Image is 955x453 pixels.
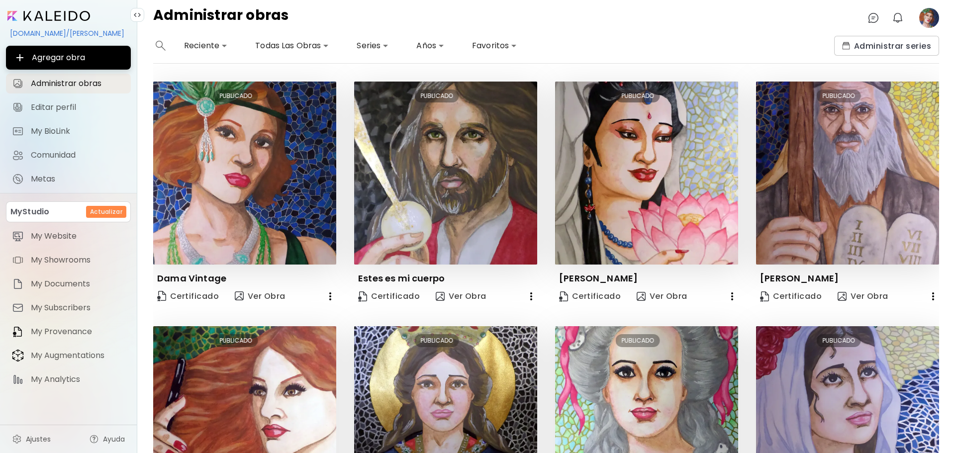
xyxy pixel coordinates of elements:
[12,78,24,90] img: Administrar obras icon
[817,90,861,102] div: PUBLICADO
[153,82,336,265] img: thumbnail
[157,291,166,301] img: Certificate
[756,286,826,306] a: CertificateCertificado
[235,290,286,302] span: Ver Obra
[31,327,125,337] span: My Provenance
[616,90,660,102] div: PUBLICADO
[133,11,141,19] img: collapse
[31,174,125,184] span: Metas
[436,291,486,302] span: Ver Obra
[12,326,24,338] img: item
[838,291,888,302] span: Ver Obra
[756,82,939,265] img: thumbnail
[12,149,24,161] img: Comunidad icon
[231,286,289,306] button: view-artVer Obra
[6,25,131,42] div: [DOMAIN_NAME]/[PERSON_NAME]
[6,145,131,165] a: Comunidad iconComunidad
[559,272,638,284] p: [PERSON_NAME]
[14,52,123,64] span: Agregar obra
[353,38,392,54] div: Series
[6,46,131,70] button: Agregar obra
[214,90,258,102] div: PUBLICADO
[358,291,367,302] img: Certificate
[633,286,691,306] button: view-artVer Obra
[31,255,125,265] span: My Showrooms
[12,230,24,242] img: item
[31,303,125,313] span: My Subscribers
[760,291,822,302] span: Certificado
[251,38,333,54] div: Todas Las Obras
[889,9,906,26] button: bellIcon
[559,291,568,302] img: Certificate
[31,150,125,160] span: Comunidad
[103,434,125,444] span: Ayuda
[89,434,99,444] img: help
[616,334,660,347] div: PUBLICADO
[637,292,646,301] img: view-art
[6,369,131,389] a: itemMy Analytics
[31,374,125,384] span: My Analytics
[6,298,131,318] a: itemMy Subscribers
[6,322,131,342] a: itemMy Provenance
[12,349,24,362] img: item
[31,102,125,112] span: Editar perfil
[6,429,57,449] a: Ajustes
[842,42,850,50] img: collections
[415,334,459,347] div: PUBLICADO
[10,206,49,218] p: MyStudio
[415,90,459,102] div: PUBLICADO
[90,207,122,216] h6: Actualizar
[6,169,131,189] a: completeMetas iconMetas
[31,231,125,241] span: My Website
[12,278,24,290] img: item
[555,82,738,265] img: thumbnail
[867,12,879,24] img: chatIcon
[12,125,24,137] img: My BioLink icon
[6,97,131,117] a: Editar perfil iconEditar perfil
[31,79,125,89] span: Administrar obras
[6,74,131,93] a: Administrar obras iconAdministrar obras
[6,346,131,365] a: itemMy Augmentations
[817,334,861,347] div: PUBLICADO
[6,226,131,246] a: itemMy Website
[31,126,125,136] span: My BioLink
[468,38,521,54] div: Favoritos
[892,12,904,24] img: bellIcon
[834,286,892,306] button: view-artVer Obra
[12,302,24,314] img: item
[358,291,420,302] span: Certificado
[432,286,490,306] button: view-artVer Obra
[412,38,448,54] div: Años
[26,434,51,444] span: Ajustes
[12,101,24,113] img: Editar perfil icon
[6,121,131,141] a: completeMy BioLink iconMy BioLink
[156,41,166,51] img: search
[12,434,22,444] img: settings
[358,272,445,284] p: Estes es mi cuerpo
[760,272,839,284] p: [PERSON_NAME]
[83,429,131,449] a: Ayuda
[637,291,687,302] span: Ver Obra
[157,272,226,284] p: Dama Vintage
[153,286,223,306] a: CertificateCertificado
[834,36,939,56] button: collectionsAdministrar series
[760,291,769,302] img: Certificate
[31,351,125,361] span: My Augmentations
[842,41,931,51] span: Administrar series
[838,292,847,301] img: view-art
[180,38,231,54] div: Reciente
[559,291,621,302] span: Certificado
[153,36,168,56] button: search
[153,8,289,28] h4: Administrar obras
[31,279,125,289] span: My Documents
[12,373,24,385] img: item
[12,173,24,185] img: Metas icon
[354,82,537,265] img: thumbnail
[555,286,625,306] a: CertificateCertificado
[354,286,424,306] a: CertificateCertificado
[235,291,244,300] img: view-art
[214,334,258,347] div: PUBLICADO
[6,250,131,270] a: itemMy Showrooms
[157,290,219,303] span: Certificado
[436,292,445,301] img: view-art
